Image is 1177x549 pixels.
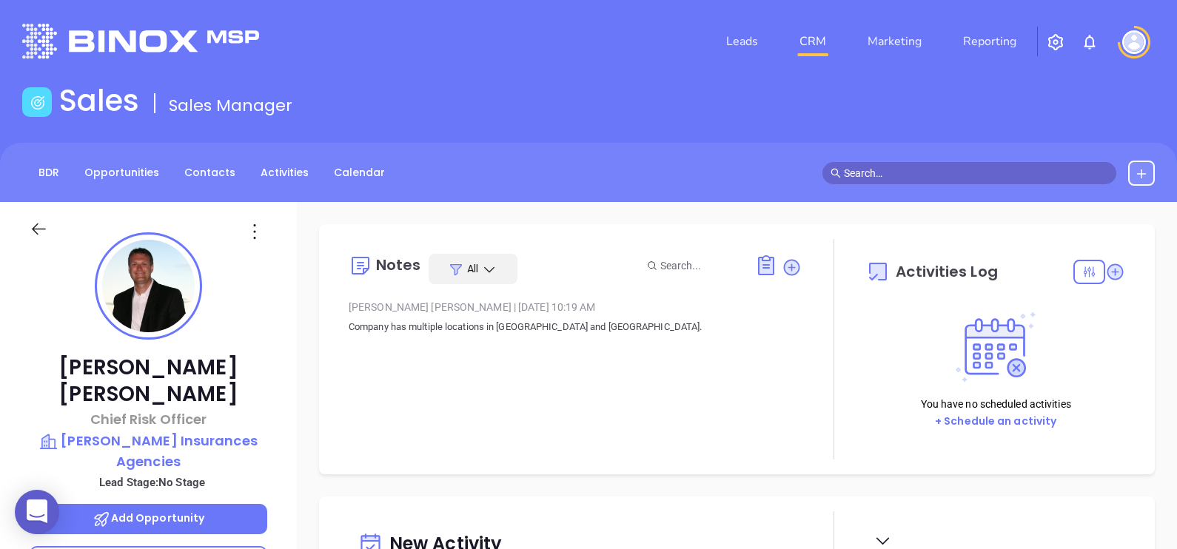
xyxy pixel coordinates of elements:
a: BDR [30,161,68,185]
a: Contacts [175,161,244,185]
a: Leads [720,27,764,56]
span: Add Opportunity [93,511,205,525]
div: [PERSON_NAME] [PERSON_NAME] [DATE] 10:19 AM [349,296,802,318]
p: You have no scheduled activities [921,396,1071,412]
span: | [514,301,516,313]
a: [PERSON_NAME] Insurances Agencies [30,431,267,471]
img: iconSetting [1047,33,1064,51]
img: profile-user [102,240,195,332]
img: Activities [956,312,1036,383]
span: search [831,168,841,178]
p: Lead Stage: No Stage [37,473,267,492]
a: CRM [794,27,832,56]
a: Activities [252,161,318,185]
a: Opportunities [76,161,168,185]
img: logo [22,24,259,58]
input: Search... [660,257,739,274]
p: Company has multiple locations in [GEOGRAPHIC_DATA] and [GEOGRAPHIC_DATA]. [349,318,802,336]
a: Calendar [325,161,394,185]
button: + Schedule an activity [930,413,1061,430]
p: [PERSON_NAME] [PERSON_NAME] [30,354,267,408]
h1: Sales [59,83,139,118]
span: Activities Log [896,264,997,279]
a: Marketing [862,27,928,56]
img: iconNotification [1081,33,1099,51]
a: Reporting [957,27,1022,56]
span: All [467,261,478,276]
img: user [1122,30,1146,54]
div: Notes [376,257,421,272]
input: Search… [844,165,1109,181]
p: Chief Risk Officer [30,409,267,429]
span: Sales Manager [169,94,292,117]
